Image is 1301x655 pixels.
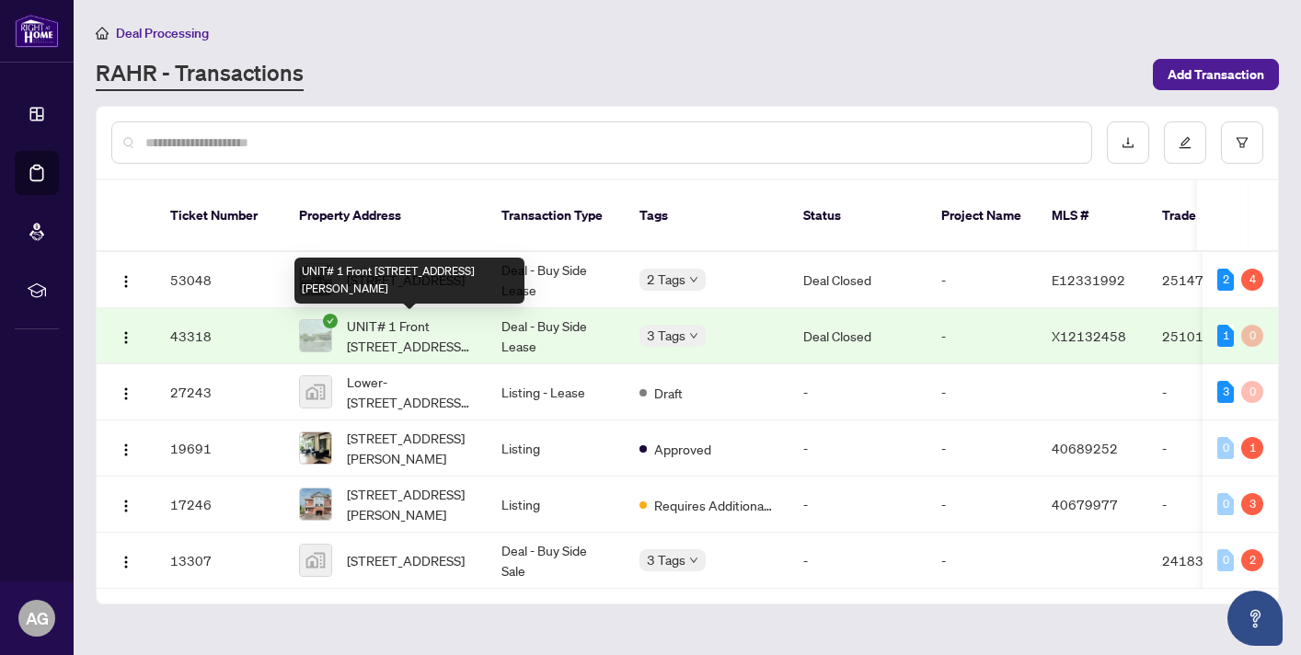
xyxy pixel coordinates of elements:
td: 53048 [155,252,284,308]
button: Logo [111,489,141,519]
img: Logo [119,499,133,513]
span: AG [26,605,49,631]
span: Lower-[STREET_ADDRESS][PERSON_NAME] [347,372,472,412]
td: - [927,420,1037,477]
span: 40679977 [1052,496,1118,512]
div: 1 [1217,325,1234,347]
img: Logo [119,555,133,569]
td: Listing [487,420,625,477]
span: 2 Tags [647,269,685,290]
span: Add Transaction [1168,60,1264,89]
td: - [927,364,1037,420]
span: home [96,27,109,40]
img: thumbnail-img [300,320,331,351]
button: Add Transaction [1153,59,1279,90]
span: 40689252 [1052,440,1118,456]
button: Open asap [1227,591,1283,646]
th: Property Address [284,180,487,252]
div: 2 [1217,269,1234,291]
button: filter [1221,121,1263,164]
button: edit [1164,121,1206,164]
div: 4 [1241,269,1263,291]
td: - [789,420,927,477]
span: X12132458 [1052,327,1126,344]
td: Deal - Buy Side Sale [487,533,625,589]
img: Logo [119,442,133,457]
span: filter [1236,136,1249,149]
span: [STREET_ADDRESS][PERSON_NAME] [347,484,472,524]
div: 1 [1241,437,1263,459]
span: Requires Additional Docs [654,495,774,515]
button: Logo [111,321,141,350]
td: - [927,477,1037,533]
span: down [689,556,698,565]
td: - [1147,364,1276,420]
td: Deal Closed [789,308,927,364]
img: logo [15,14,59,48]
th: MLS # [1037,180,1147,252]
td: - [927,252,1037,308]
td: Deal Closed [789,252,927,308]
td: Deal - Buy Side Lease [487,308,625,364]
td: - [927,533,1037,589]
td: - [1147,477,1276,533]
span: [STREET_ADDRESS] [347,550,465,570]
span: Deal Processing [116,25,209,41]
div: 3 [1241,493,1263,515]
td: 2510104 [1147,308,1276,364]
span: down [689,331,698,340]
td: 27243 [155,364,284,420]
td: 2514786 [1147,252,1276,308]
button: download [1107,121,1149,164]
button: Logo [111,546,141,575]
td: - [789,533,927,589]
span: 3 Tags [647,549,685,570]
span: down [689,275,698,284]
button: Logo [111,433,141,463]
span: edit [1179,136,1192,149]
div: 0 [1241,325,1263,347]
td: 2418318 [1147,533,1276,589]
img: thumbnail-img [300,545,331,576]
img: thumbnail-img [300,376,331,408]
td: Deal - Buy Side Lease [487,252,625,308]
td: 13307 [155,533,284,589]
div: UNIT# 1 Front [STREET_ADDRESS][PERSON_NAME] [294,258,524,304]
span: UNIT# 1 Front [STREET_ADDRESS][PERSON_NAME] [347,316,472,356]
td: - [789,477,927,533]
button: Logo [111,377,141,407]
th: Tags [625,180,789,252]
th: Transaction Type [487,180,625,252]
span: Draft [654,383,683,403]
td: - [1147,420,1276,477]
img: Logo [119,330,133,345]
img: thumbnail-img [300,432,331,464]
span: [STREET_ADDRESS][PERSON_NAME] [347,428,472,468]
div: 0 [1217,549,1234,571]
th: Project Name [927,180,1037,252]
div: 0 [1217,493,1234,515]
td: - [927,308,1037,364]
span: Approved [654,439,711,459]
img: thumbnail-img [300,488,331,520]
td: Listing - Lease [487,364,625,420]
span: download [1122,136,1134,149]
th: Trade Number [1147,180,1276,252]
td: 19691 [155,420,284,477]
th: Status [789,180,927,252]
td: - [789,364,927,420]
div: 2 [1241,549,1263,571]
img: Logo [119,386,133,401]
div: 0 [1241,381,1263,403]
div: 3 [1217,381,1234,403]
img: Logo [119,274,133,289]
th: Ticket Number [155,180,284,252]
div: 0 [1217,437,1234,459]
span: E12331992 [1052,271,1125,288]
td: Listing [487,477,625,533]
span: 3 Tags [647,325,685,346]
button: Logo [111,265,141,294]
a: RAHR - Transactions [96,58,304,91]
td: 43318 [155,308,284,364]
td: 17246 [155,477,284,533]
